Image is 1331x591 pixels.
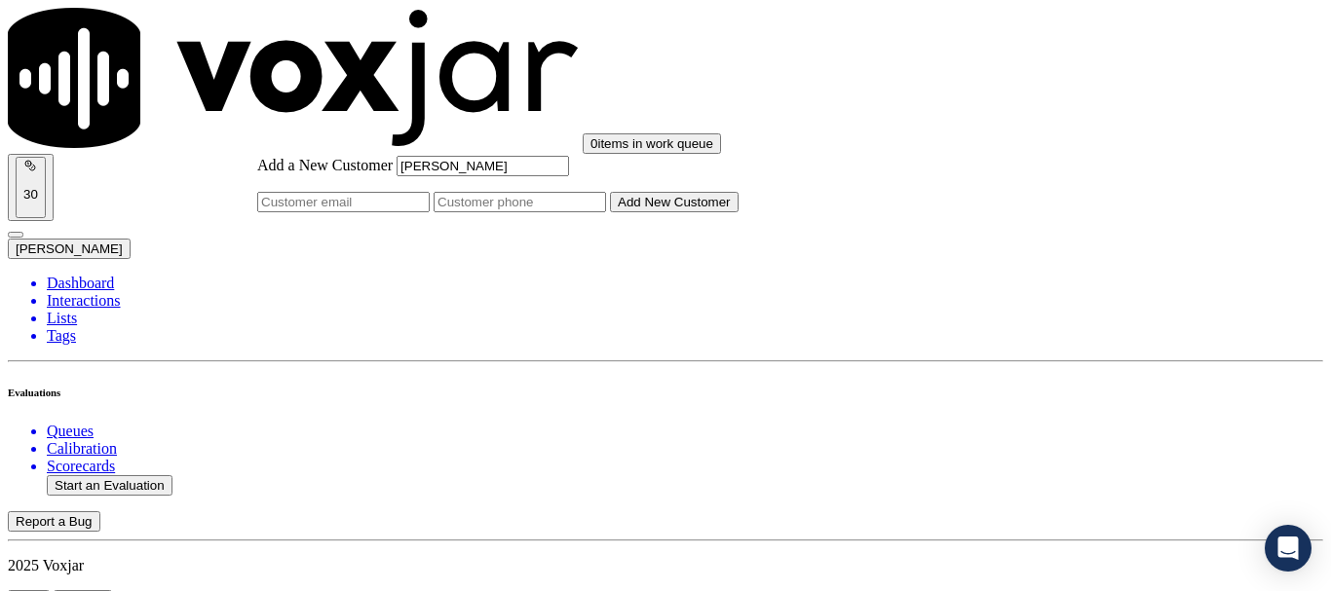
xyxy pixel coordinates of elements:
h6: Evaluations [8,387,1323,398]
a: Interactions [47,292,1323,310]
p: 30 [23,187,38,202]
span: [PERSON_NAME] [16,241,123,256]
button: Start an Evaluation [47,475,172,496]
button: 30 [16,157,46,218]
input: Customer email [257,192,430,212]
a: Lists [47,310,1323,327]
a: Scorecards [47,458,1323,475]
input: Customer phone [434,192,606,212]
a: Tags [47,327,1323,345]
a: Dashboard [47,275,1323,292]
button: Add New Customer [610,192,739,212]
a: Calibration [47,440,1323,458]
img: voxjar logo [8,8,579,148]
a: Queues [47,423,1323,440]
input: Customer name [397,156,569,176]
label: Add a New Customer [257,157,393,173]
p: 2025 Voxjar [8,557,1323,574]
div: Open Intercom Messenger [1265,525,1312,572]
button: 30 [8,154,54,221]
button: Report a Bug [8,511,100,532]
button: 0items in work queue [583,133,721,154]
button: [PERSON_NAME] [8,239,131,259]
